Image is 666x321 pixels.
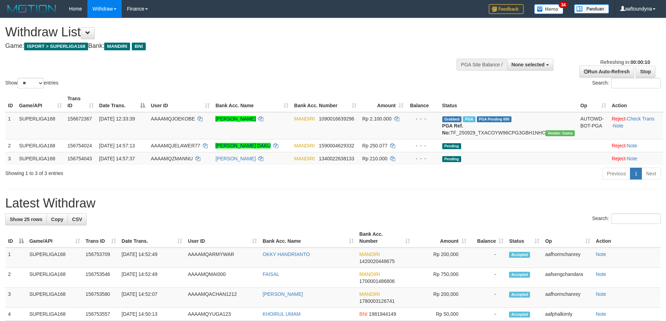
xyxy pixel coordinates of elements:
[596,251,606,257] a: Note
[359,92,406,112] th: Amount: activate to sort column ascending
[83,248,119,268] td: 156753709
[5,25,437,39] h1: Withdraw List
[509,292,530,298] span: Accepted
[578,112,609,139] td: AUTOWD-BOT-PGA
[5,268,27,288] td: 2
[291,92,359,112] th: Bank Acc. Number: activate to sort column ascending
[357,228,413,248] th: Bank Acc. Number: activate to sort column ascending
[609,92,663,112] th: Action
[611,213,661,224] input: Search:
[67,143,92,148] span: 156754024
[359,311,367,317] span: BNI
[185,288,260,308] td: AAAAMQACHAN1212
[442,156,461,162] span: Pending
[5,43,437,50] h4: Game: Bank:
[469,248,507,268] td: -
[612,156,626,161] a: Reject
[442,143,461,149] span: Pending
[215,156,256,161] a: [PERSON_NAME]
[613,123,624,129] a: Note
[72,217,82,222] span: CSV
[362,116,392,122] span: Rp 2.100.000
[67,213,87,225] a: CSV
[409,155,437,162] div: - - -
[119,288,185,308] td: [DATE] 14:52:07
[213,92,291,112] th: Bank Acc. Name: activate to sort column ascending
[215,116,256,122] a: [PERSON_NAME]
[359,278,395,284] span: Copy 1700001486806 to clipboard
[509,312,530,318] span: Accepted
[83,308,119,321] td: 156753557
[442,123,463,136] b: PGA Ref. No:
[359,258,395,264] span: Copy 1420020448675 to clipboard
[10,217,42,222] span: Show 25 rows
[642,168,661,180] a: Next
[359,291,380,297] span: MANDIRI
[319,156,354,161] span: Copy 1340022638133 to clipboard
[602,168,630,180] a: Previous
[592,78,661,88] label: Search:
[27,268,83,288] td: SUPERLIGA168
[596,271,606,277] a: Note
[263,271,279,277] a: FAISAL
[439,112,578,139] td: TF_250929_TXACOYW96CPG3GBH1NHC
[534,4,564,14] img: Button%20Memo.svg
[294,143,315,148] span: MANDIRI
[630,59,650,65] strong: 00:00:10
[359,298,395,304] span: Copy 1780003126741 to clipboard
[185,248,260,268] td: AAAAMQARMYWAR
[185,308,260,321] td: AAAAMQYUGA123
[5,288,27,308] td: 3
[369,311,396,317] span: Copy 1981944149 to clipboard
[413,288,469,308] td: Rp 200,000
[260,228,357,248] th: Bank Acc. Name: activate to sort column ascending
[119,268,185,288] td: [DATE] 14:52:49
[406,92,439,112] th: Balance
[83,228,119,248] th: Trans ID: activate to sort column ascending
[600,59,650,65] span: Refreshing in:
[16,112,65,139] td: SUPERLIGA168
[507,59,553,71] button: None selected
[612,116,626,122] a: Reject
[151,156,193,161] span: AAAAMQZMANNU
[636,66,656,78] a: Stop
[593,228,661,248] th: Action
[65,92,96,112] th: Trans ID: activate to sort column ascending
[319,116,354,122] span: Copy 1090016639296 to clipboard
[442,116,462,122] span: Grabbed
[359,251,380,257] span: MANDIRI
[506,228,542,248] th: Status: activate to sort column ascending
[627,156,637,161] a: Note
[5,139,16,152] td: 2
[99,156,135,161] span: [DATE] 14:57:37
[263,251,310,257] a: OKKY HANDRIANTO
[596,291,606,297] a: Note
[469,308,507,321] td: -
[627,116,654,122] a: Check Trans
[46,213,68,225] a: Copy
[409,115,437,122] div: - - -
[5,248,27,268] td: 1
[5,228,27,248] th: ID: activate to sort column descending
[5,92,16,112] th: ID
[627,143,637,148] a: Note
[27,248,83,268] td: SUPERLIGA168
[409,142,437,149] div: - - -
[469,288,507,308] td: -
[17,78,44,88] select: Showentries
[5,78,58,88] label: Show entries
[99,116,135,122] span: [DATE] 12:33:39
[119,308,185,321] td: [DATE] 14:50:13
[578,92,609,112] th: Op: activate to sort column ascending
[542,288,593,308] td: aafhormchanrey
[559,2,568,8] span: 34
[319,143,354,148] span: Copy 1590004629332 to clipboard
[596,311,606,317] a: Note
[151,143,200,148] span: AAAAMQJELAWER77
[509,252,530,258] span: Accepted
[630,168,642,180] a: 1
[16,92,65,112] th: Game/API: activate to sort column ascending
[477,116,512,122] span: PGA Pending
[469,228,507,248] th: Balance: activate to sort column ascending
[362,156,387,161] span: Rp 210.000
